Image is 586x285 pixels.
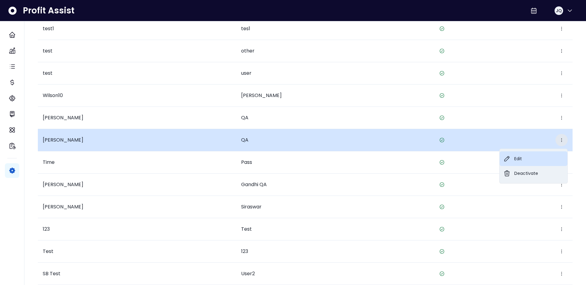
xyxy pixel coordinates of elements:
span: test [43,70,52,77]
span: [PERSON_NAME] [43,136,83,143]
span: [PERSON_NAME] [43,114,83,121]
span: Test [43,248,53,255]
span: [PERSON_NAME] [241,92,282,99]
span: [PERSON_NAME] [43,181,83,188]
span: QA [241,114,248,121]
span: Pass [241,159,252,166]
span: QA [241,136,248,143]
span: JQ [556,8,562,14]
span: 123 [241,248,248,255]
span: User2 [241,270,255,277]
span: 123 [43,225,50,233]
span: tes1 [241,25,250,32]
span: [PERSON_NAME] [43,203,83,210]
span: SB Test [43,270,60,277]
span: Wilson10 [43,92,63,99]
span: Test [241,225,252,233]
span: other [241,47,255,54]
span: test1 [43,25,54,32]
span: test [43,47,52,54]
span: Gandhi QA [241,181,267,188]
span: Siraswar [241,203,262,210]
span: user [241,70,251,77]
span: Time [43,159,55,166]
span: Profit Assist [23,5,74,16]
